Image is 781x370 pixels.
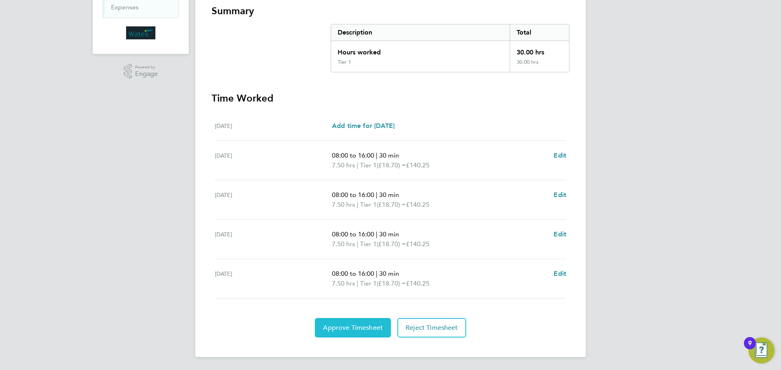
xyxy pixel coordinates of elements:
[357,161,358,169] span: |
[332,240,355,248] span: 7.50 hrs
[376,270,377,277] span: |
[376,151,377,159] span: |
[357,279,358,287] span: |
[379,230,399,238] span: 30 min
[360,279,377,288] span: Tier 1
[212,4,569,17] h3: Summary
[323,324,383,332] span: Approve Timesheet
[135,64,158,71] span: Powered by
[554,151,566,159] span: Edit
[124,64,158,79] a: Powered byEngage
[554,151,566,160] a: Edit
[332,191,374,199] span: 08:00 to 16:00
[332,201,355,208] span: 7.50 hrs
[338,59,351,65] div: Tier 1
[357,201,358,208] span: |
[554,229,566,239] a: Edit
[215,229,332,249] div: [DATE]
[554,191,566,199] span: Edit
[135,71,158,78] span: Engage
[331,24,510,41] div: Description
[406,240,430,248] span: £140.25
[510,41,569,59] div: 30.00 hrs
[215,269,332,288] div: [DATE]
[397,318,466,338] button: Reject Timesheet
[406,201,430,208] span: £140.25
[332,270,374,277] span: 08:00 to 16:00
[379,151,399,159] span: 30 min
[212,92,569,105] h3: Time Worked
[554,190,566,200] a: Edit
[215,151,332,170] div: [DATE]
[554,270,566,277] span: Edit
[332,122,395,130] span: Add time for [DATE]
[332,151,374,159] span: 08:00 to 16:00
[554,230,566,238] span: Edit
[360,160,377,170] span: Tier 1
[331,24,569,72] div: Summary
[332,121,395,131] a: Add time for [DATE]
[332,161,355,169] span: 7.50 hrs
[332,230,374,238] span: 08:00 to 16:00
[377,279,406,287] span: (£18.70) =
[103,26,179,39] a: Go to home page
[376,191,377,199] span: |
[748,343,752,354] div: 9
[510,24,569,41] div: Total
[406,161,430,169] span: £140.25
[377,240,406,248] span: (£18.70) =
[510,59,569,72] div: 30.00 hrs
[126,26,155,39] img: wates-logo-retina.png
[554,269,566,279] a: Edit
[360,239,377,249] span: Tier 1
[357,240,358,248] span: |
[377,201,406,208] span: (£18.70) =
[377,161,406,169] span: (£18.70) =
[215,121,332,131] div: [DATE]
[212,4,569,338] section: Timesheet
[406,324,458,332] span: Reject Timesheet
[331,41,510,59] div: Hours worked
[379,191,399,199] span: 30 min
[748,338,774,364] button: Open Resource Center, 9 new notifications
[376,230,377,238] span: |
[379,270,399,277] span: 30 min
[315,318,391,338] button: Approve Timesheet
[215,190,332,210] div: [DATE]
[360,200,377,210] span: Tier 1
[406,279,430,287] span: £140.25
[332,279,355,287] span: 7.50 hrs
[111,3,139,11] a: Expenses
